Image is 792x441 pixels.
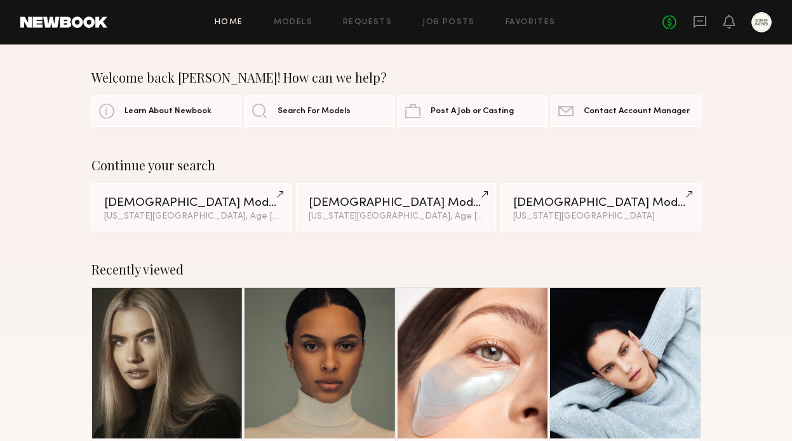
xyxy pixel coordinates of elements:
div: Recently viewed [91,262,701,277]
a: Post A Job or Casting [398,95,547,127]
a: [DEMOGRAPHIC_DATA] Models[US_STATE][GEOGRAPHIC_DATA], Age [DEMOGRAPHIC_DATA] y.o. [296,183,497,231]
a: [DEMOGRAPHIC_DATA] Models[US_STATE][GEOGRAPHIC_DATA], Age [DEMOGRAPHIC_DATA] y.o. [91,183,292,231]
div: [US_STATE][GEOGRAPHIC_DATA], Age [DEMOGRAPHIC_DATA] y.o. [104,212,279,221]
span: Learn About Newbook [124,107,211,116]
a: Search For Models [245,95,394,127]
span: Post A Job or Casting [431,107,514,116]
a: Contact Account Manager [551,95,701,127]
div: [US_STATE][GEOGRAPHIC_DATA], Age [DEMOGRAPHIC_DATA] y.o. [309,212,484,221]
a: [DEMOGRAPHIC_DATA] Models[US_STATE][GEOGRAPHIC_DATA] [500,183,701,231]
a: Requests [343,18,392,27]
a: Job Posts [422,18,475,27]
div: Continue your search [91,158,701,173]
a: Favorites [506,18,556,27]
div: Welcome back [PERSON_NAME]! How can we help? [91,70,701,85]
span: Search For Models [278,107,351,116]
a: Home [215,18,243,27]
a: Models [274,18,312,27]
span: Contact Account Manager [584,107,690,116]
a: Learn About Newbook [91,95,241,127]
div: [DEMOGRAPHIC_DATA] Models [104,197,279,209]
div: [US_STATE][GEOGRAPHIC_DATA] [513,212,688,221]
div: [DEMOGRAPHIC_DATA] Models [309,197,484,209]
div: [DEMOGRAPHIC_DATA] Models [513,197,688,209]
